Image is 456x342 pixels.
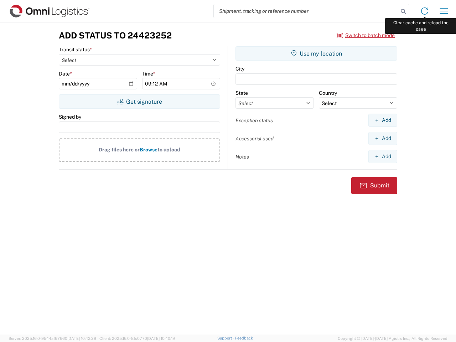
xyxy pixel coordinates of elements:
label: Signed by [59,114,81,120]
button: Add [368,132,397,145]
button: Add [368,114,397,127]
span: Browse [140,147,157,152]
label: Time [142,71,155,77]
button: Get signature [59,94,220,109]
span: [DATE] 10:42:29 [67,336,96,341]
label: Notes [235,154,249,160]
button: Submit [351,177,397,194]
label: Exception status [235,117,273,124]
span: [DATE] 10:40:19 [147,336,175,341]
label: Country [319,90,337,96]
button: Add [368,150,397,163]
a: Feedback [235,336,253,340]
button: Use my location [235,46,397,61]
button: Switch to batch mode [337,30,395,41]
span: Server: 2025.16.0-9544af67660 [9,336,96,341]
label: Accessorial used [235,135,274,142]
input: Shipment, tracking or reference number [214,4,398,18]
span: Drag files here or [99,147,140,152]
span: Copyright © [DATE]-[DATE] Agistix Inc., All Rights Reserved [338,335,447,342]
label: State [235,90,248,96]
label: Transit status [59,46,92,53]
label: City [235,66,244,72]
label: Date [59,71,72,77]
span: Client: 2025.16.0-8fc0770 [99,336,175,341]
h3: Add Status to 24423252 [59,30,172,41]
span: to upload [157,147,180,152]
a: Support [217,336,235,340]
